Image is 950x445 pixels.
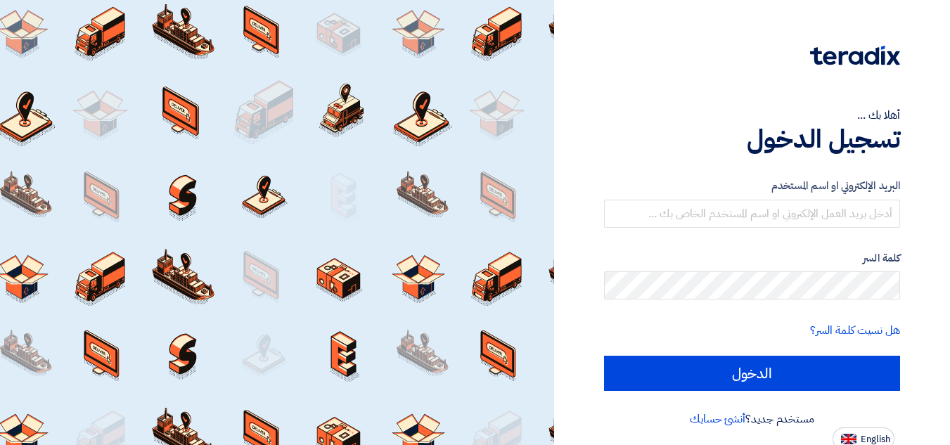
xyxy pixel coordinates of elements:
[604,200,900,228] input: أدخل بريد العمل الإلكتروني او اسم المستخدم الخاص بك ...
[861,434,890,444] span: English
[841,434,856,444] img: en-US.png
[810,46,900,65] img: Teradix logo
[604,411,900,427] div: مستخدم جديد؟
[604,250,900,266] label: كلمة السر
[690,411,745,427] a: أنشئ حسابك
[604,124,900,155] h1: تسجيل الدخول
[810,322,900,339] a: هل نسيت كلمة السر؟
[604,107,900,124] div: أهلا بك ...
[604,178,900,194] label: البريد الإلكتروني او اسم المستخدم
[604,356,900,391] input: الدخول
